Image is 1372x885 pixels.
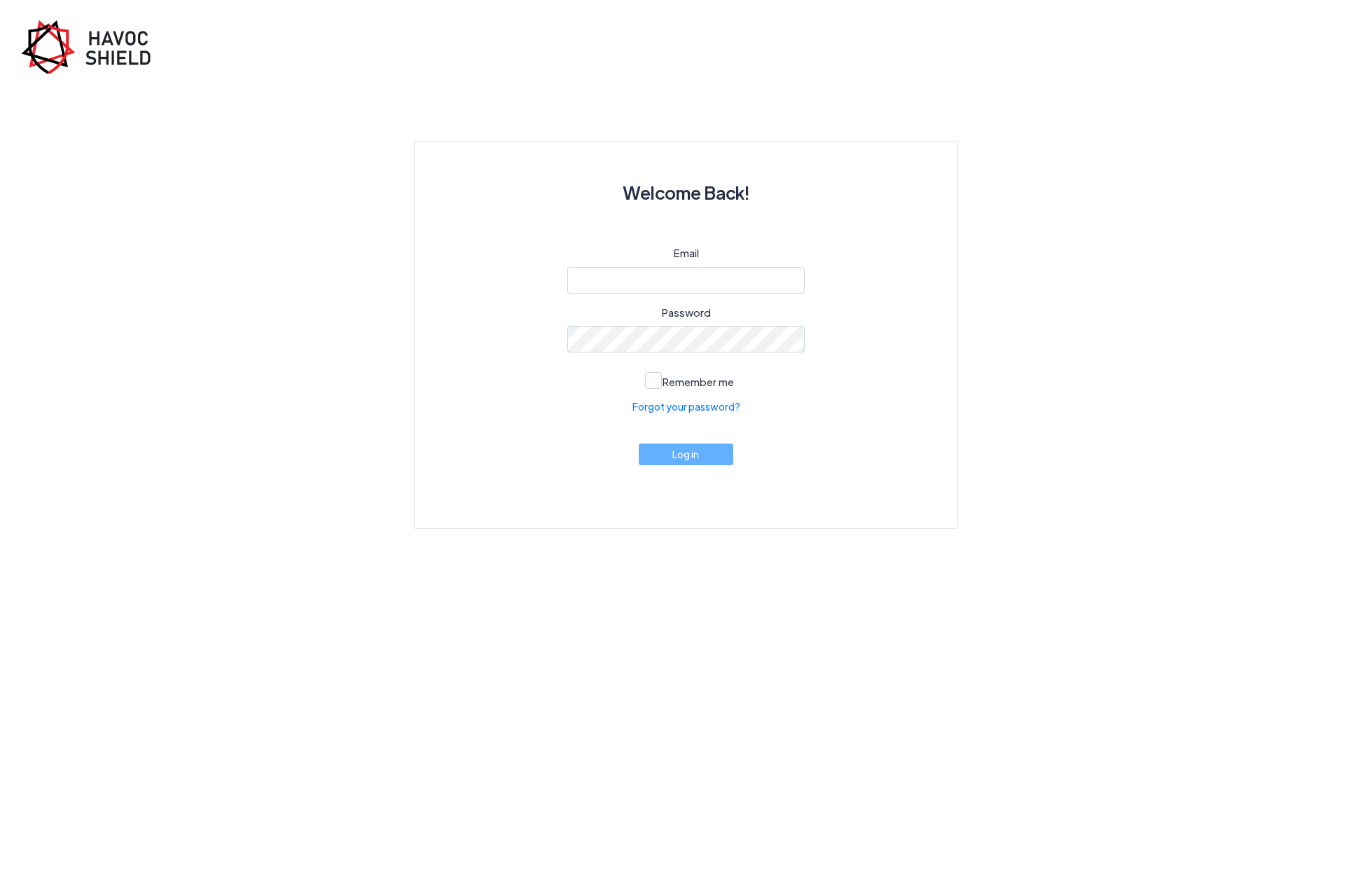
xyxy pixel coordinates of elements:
h3: Welcome Back! [448,175,924,210]
img: havoc-shield-register-logo.png [21,20,161,74]
label: Password [662,305,711,321]
span: Remember me [663,375,734,388]
label: Email [674,245,699,261]
button: Log in [639,444,734,465]
a: Forgot your password? [632,399,740,414]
